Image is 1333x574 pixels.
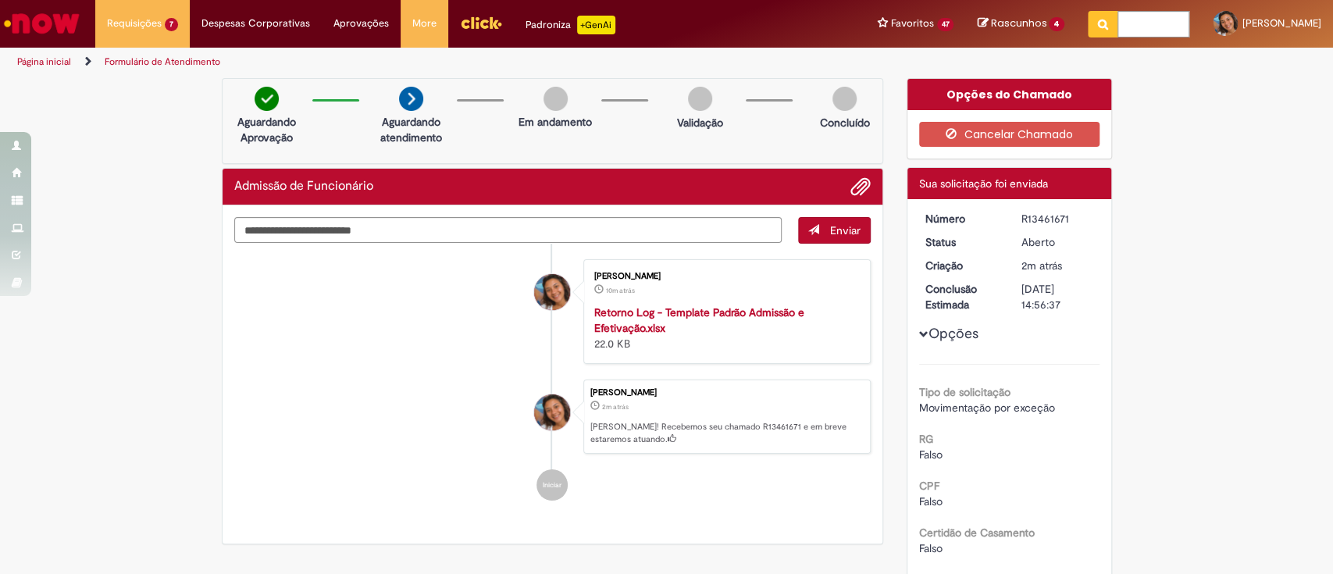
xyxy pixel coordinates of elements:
dt: Número [914,211,1010,226]
img: arrow-next.png [399,87,423,111]
a: Retorno Log - Template Padrão Admissão e Efetivação.xlsx [594,305,804,335]
span: Falso [919,541,943,555]
span: Falso [919,447,943,462]
ul: Histórico de tíquete [234,244,871,517]
div: [DATE] 14:56:37 [1021,281,1094,312]
p: Em andamento [519,114,592,130]
span: 4 [1049,17,1064,31]
p: +GenAi [577,16,615,34]
dt: Criação [914,258,1010,273]
textarea: Digite sua mensagem aqui... [234,217,782,244]
div: Padroniza [526,16,615,34]
span: Favoritos [891,16,934,31]
img: img-circle-grey.png [832,87,857,111]
b: Tipo de solicitação [919,385,1010,399]
b: CPF [919,479,939,493]
div: [PERSON_NAME] [590,388,862,398]
div: Aberto [1021,234,1094,250]
img: img-circle-grey.png [688,87,712,111]
span: 2m atrás [602,402,629,412]
div: Isabela Ramos Lima [534,394,570,430]
span: Aprovações [333,16,389,31]
a: Formulário de Atendimento [105,55,220,68]
ul: Trilhas de página [12,48,877,77]
b: Certidão de Casamento [919,526,1035,540]
a: Rascunhos [977,16,1064,31]
div: R13461671 [1021,211,1094,226]
b: RG [919,432,933,446]
p: Validação [677,115,723,130]
span: Enviar [830,223,861,237]
time: 29/08/2025 10:49:04 [606,286,635,295]
img: check-circle-green.png [255,87,279,111]
div: 22.0 KB [594,305,854,351]
span: 2m atrás [1021,258,1062,273]
p: Aguardando atendimento [373,114,449,145]
span: Sua solicitação foi enviada [919,176,1048,191]
span: Despesas Corporativas [201,16,310,31]
div: 29/08/2025 10:56:33 [1021,258,1094,273]
p: [PERSON_NAME]! Recebemos seu chamado R13461671 e em breve estaremos atuando. [590,421,862,445]
div: [PERSON_NAME] [594,272,854,281]
span: 7 [165,18,178,31]
span: Rascunhos [990,16,1046,30]
span: More [412,16,437,31]
img: ServiceNow [2,8,82,39]
span: Requisições [107,16,162,31]
div: Opções do Chamado [907,79,1111,110]
dt: Status [914,234,1010,250]
span: 10m atrás [606,286,635,295]
time: 29/08/2025 10:56:33 [602,402,629,412]
img: img-circle-grey.png [544,87,568,111]
div: Isabela Ramos Lima [534,274,570,310]
button: Pesquisar [1088,11,1118,37]
p: Concluído [819,115,869,130]
span: 47 [937,18,954,31]
p: Aguardando Aprovação [229,114,305,145]
button: Adicionar anexos [850,176,871,197]
span: Movimentação por exceção [919,401,1055,415]
button: Enviar [798,217,871,244]
a: Página inicial [17,55,71,68]
h2: Admissão de Funcionário Histórico de tíquete [234,180,373,194]
dt: Conclusão Estimada [914,281,1010,312]
img: click_logo_yellow_360x200.png [460,11,502,34]
button: Cancelar Chamado [919,122,1100,147]
span: [PERSON_NAME] [1242,16,1321,30]
span: Falso [919,494,943,508]
li: Isabela Ramos Lima [234,380,871,455]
